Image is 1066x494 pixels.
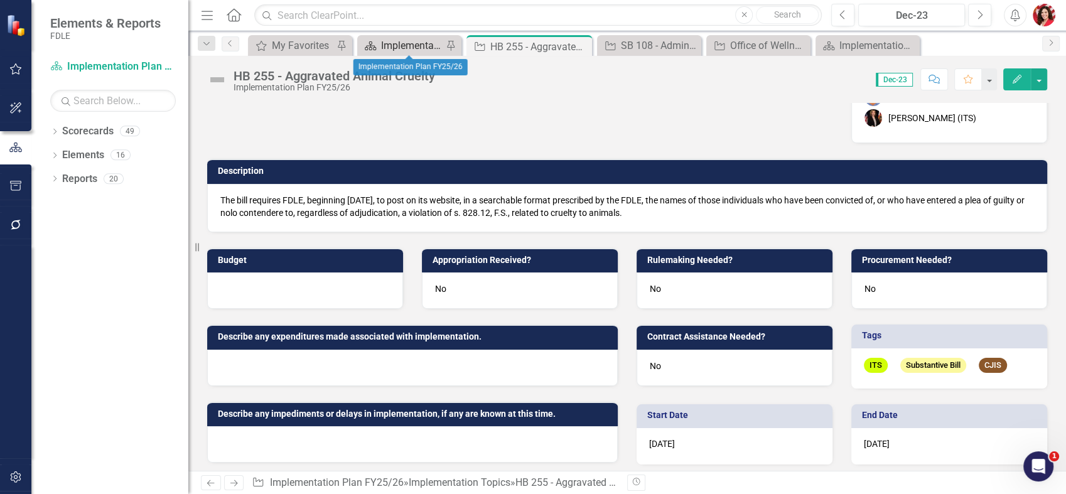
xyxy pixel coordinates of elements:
input: Search ClearPoint... [254,4,822,26]
p: The bill requires FDLE, beginning [DATE], to post on its website, in a searchable format prescrib... [220,194,1034,219]
button: Search [756,6,819,24]
button: Dec-23 [858,4,965,26]
input: Search Below... [50,90,176,112]
span: No [650,284,661,294]
h3: Procurement Needed? [862,255,1041,265]
a: Implementation Plan FY23/24 [819,38,917,53]
a: Implementation Plan FY25/26 [270,476,404,488]
div: HB 255 - Aggravated Animal Cruelty [490,39,589,55]
a: Implementation Plan FY25/26 [50,60,176,74]
span: Search [774,9,801,19]
a: Reports [62,172,97,186]
a: My Favorites [251,38,333,53]
span: Substantive Bill [900,358,966,373]
a: SB 108 - Administrative Procedures [600,38,698,53]
div: Implementation Plan FY25/26 [234,83,435,92]
a: Scorecards [62,124,114,139]
h3: Start Date [647,411,826,420]
h3: Describe any expenditures made associated with implementation. [218,332,611,341]
a: Implementation Topics [409,476,510,488]
span: [DATE] [649,439,675,449]
span: 1 [1049,451,1059,461]
div: Implementation Plan FY25/26 [353,59,468,75]
h3: Rulemaking Needed? [647,255,826,265]
a: Elements [62,148,104,163]
span: No [864,284,876,294]
iframe: Intercom live chat [1023,451,1053,481]
div: 16 [110,150,131,161]
h3: Budget [218,255,397,265]
div: 49 [120,126,140,137]
h3: Description [218,166,1041,176]
div: » » [252,476,617,490]
h3: Tags [862,331,1041,340]
div: Implementation Plan FY25/26 [381,38,443,53]
span: ITS [864,358,888,373]
div: Office of Wellness [730,38,807,53]
img: Not Defined [207,70,227,90]
img: Erica Wolaver [864,109,882,127]
h3: Appropriation Received? [433,255,611,265]
span: No [435,284,446,294]
span: CJIS [979,358,1007,373]
small: FDLE [50,31,161,41]
a: Implementation Plan FY25/26 [360,38,443,53]
div: SB 108 - Administrative Procedures [621,38,698,53]
div: HB 255 - Aggravated Animal Cruelty [234,69,435,83]
div: Implementation Plan FY23/24 [839,38,917,53]
div: [PERSON_NAME] (ITS) [888,112,976,124]
h3: Describe any impediments or delays in implementation, if any are known at this time. [218,409,611,419]
span: Dec-23 [876,73,913,87]
span: [DATE] [864,439,890,449]
div: HB 255 - Aggravated Animal Cruelty [515,476,674,488]
div: Dec-23 [863,8,961,23]
div: My Favorites [272,38,333,53]
span: Elements & Reports [50,16,161,31]
span: No [650,361,661,371]
a: Office of Wellness [709,38,807,53]
img: Caitlin Dawkins [1033,4,1055,26]
h3: Contract Assistance Needed? [647,332,826,341]
img: ClearPoint Strategy [6,14,28,36]
h3: End Date [862,411,1041,420]
div: 20 [104,173,124,184]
